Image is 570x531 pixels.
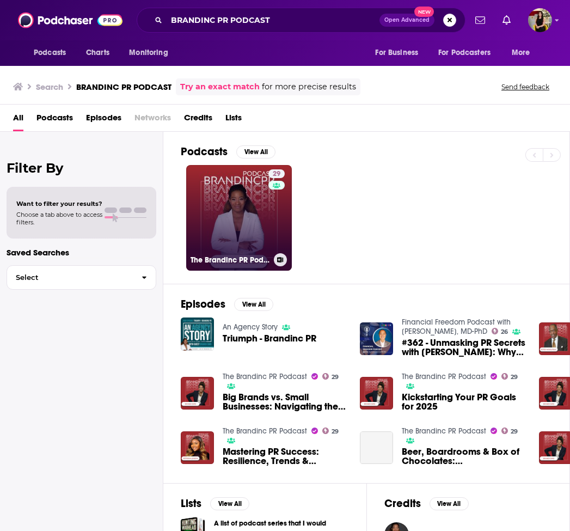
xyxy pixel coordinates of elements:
[36,109,73,131] a: Podcasts
[501,428,518,434] a: 29
[34,45,66,60] span: Podcasts
[332,429,339,434] span: 29
[181,145,275,158] a: PodcastsView All
[402,372,486,381] a: The Brandinc PR Podcast
[223,393,347,411] a: Big Brands vs. Small Businesses: Navigating the PR Landscape with Brandi Sims
[223,426,307,436] a: The Brandinc PR Podcast
[402,318,511,336] a: Financial Freedom Podcast with Dr. Christopher H. Loo, MD-PhD
[322,428,339,434] a: 29
[438,45,491,60] span: For Podcasters
[360,377,393,410] img: Kickstarting Your PR Goals for 2025
[26,42,80,63] button: open menu
[223,334,316,343] a: Triumph - Brandinc PR
[16,200,102,207] span: Want to filter your results?
[223,447,347,466] span: Mastering PR Success: Resilience, Trends & Collaboration with [PERSON_NAME]
[528,8,552,32] img: User Profile
[402,338,526,357] a: #362 - Unmasking PR Secrets with Brandi Sims: Why Small Businesses Cannot Ignore Branding (Brandi...
[511,429,518,434] span: 29
[332,375,339,380] span: 29
[121,42,182,63] button: open menu
[379,14,434,27] button: Open AdvancedNew
[223,447,347,466] a: Mastering PR Success: Resilience, Trends & Collaboration with Petrona Joseph
[36,82,63,92] h3: Search
[501,329,508,334] span: 26
[181,318,214,351] img: Triumph - Brandinc PR
[223,393,347,411] span: Big Brands vs. Small Businesses: Navigating the PR Landscape with [PERSON_NAME]
[181,297,225,311] h2: Episodes
[181,297,273,311] a: EpisodesView All
[322,373,339,380] a: 29
[528,8,552,32] span: Logged in as cassey
[137,8,465,33] div: Search podcasts, credits, & more...
[86,109,121,131] a: Episodes
[7,265,156,290] button: Select
[511,375,518,380] span: 29
[225,109,242,131] a: Lists
[471,11,489,29] a: Show notifications dropdown
[181,497,201,510] h2: Lists
[360,431,393,465] a: Beer, Boardrooms & Box of Chocolates: Dayna Adelman on PR Adventures You Can’t Predict (But Will ...
[236,145,275,158] button: View All
[167,11,379,29] input: Search podcasts, credits, & more...
[184,109,212,131] a: Credits
[181,497,249,510] a: ListsView All
[79,42,116,63] a: Charts
[384,497,469,510] a: CreditsView All
[402,447,526,466] a: Beer, Boardrooms & Box of Chocolates: Dayna Adelman on PR Adventures You Can’t Predict (But Will ...
[430,497,469,510] button: View All
[86,45,109,60] span: Charts
[498,82,553,91] button: Send feedback
[504,42,544,63] button: open menu
[223,322,278,332] a: An Agency Story
[402,426,486,436] a: The Brandinc PR Podcast
[186,165,292,271] a: 29The Brandinc PR Podcast
[492,328,508,334] a: 26
[402,447,526,466] span: Beer, Boardrooms & Box of Chocolates: [PERSON_NAME] on PR Adventures You Can’t Predict (But Will ...
[528,8,552,32] button: Show profile menu
[134,109,171,131] span: Networks
[181,431,214,465] img: Mastering PR Success: Resilience, Trends & Collaboration with Petrona Joseph
[512,45,530,60] span: More
[268,169,285,178] a: 29
[384,497,421,510] h2: Credits
[13,109,23,131] a: All
[129,45,168,60] span: Monitoring
[181,145,228,158] h2: Podcasts
[234,298,273,311] button: View All
[191,255,269,265] h3: The Brandinc PR Podcast
[210,497,249,510] button: View All
[262,81,356,93] span: for more precise results
[367,42,432,63] button: open menu
[360,322,393,356] img: #362 - Unmasking PR Secrets with Brandi Sims: Why Small Businesses Cannot Ignore Branding (Brandi...
[180,81,260,93] a: Try an exact match
[7,160,156,176] h2: Filter By
[16,211,102,226] span: Choose a tab above to access filters.
[375,45,418,60] span: For Business
[431,42,506,63] button: open menu
[181,377,214,410] img: Big Brands vs. Small Businesses: Navigating the PR Landscape with Brandi Sims
[498,11,515,29] a: Show notifications dropdown
[414,7,434,17] span: New
[402,393,526,411] a: Kickstarting Your PR Goals for 2025
[402,338,526,357] span: #362 - Unmasking PR Secrets with [PERSON_NAME]: Why Small Businesses Cannot Ignore Branding (Bran...
[384,17,430,23] span: Open Advanced
[273,169,280,180] span: 29
[18,10,122,30] img: Podchaser - Follow, Share and Rate Podcasts
[76,82,171,92] h3: BRANDINC PR PODCAST
[7,247,156,258] p: Saved Searches
[223,372,307,381] a: The Brandinc PR Podcast
[7,274,133,281] span: Select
